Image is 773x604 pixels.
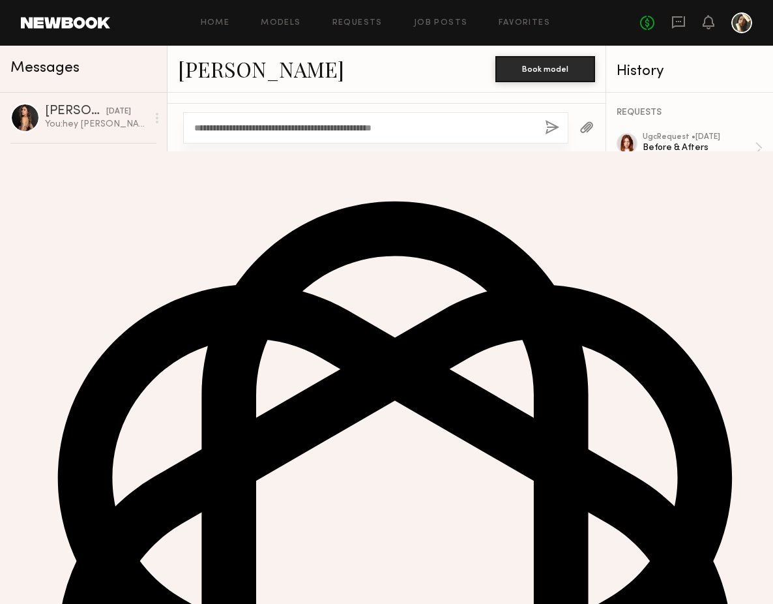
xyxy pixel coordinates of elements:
div: Before & Afters [643,142,755,154]
a: ugcRequest •[DATE]Before & Afters [643,133,763,163]
div: You: hey [PERSON_NAME] - checking in again. can you please send content [DATE]? [45,118,147,130]
a: Job Posts [414,19,468,27]
div: [DATE] [106,106,131,118]
div: REQUESTS [617,108,763,117]
a: [PERSON_NAME] [178,55,344,83]
a: Book model [495,63,595,74]
div: ugc Request • [DATE] [643,133,755,142]
div: History [617,64,763,79]
button: Book model [495,56,595,82]
span: Messages [10,61,80,76]
a: Favorites [499,19,550,27]
a: Requests [332,19,383,27]
div: [PERSON_NAME] [45,105,106,118]
a: Models [261,19,300,27]
a: Home [201,19,230,27]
